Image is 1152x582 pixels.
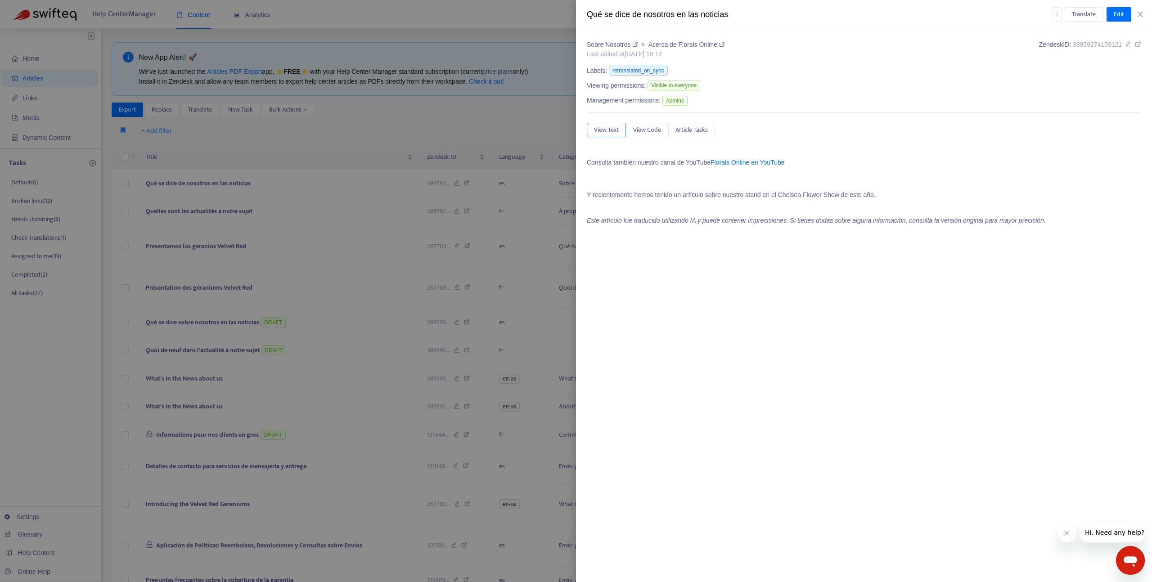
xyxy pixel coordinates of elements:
[675,125,708,135] span: Article Tasks
[1116,546,1145,575] iframe: Button to launch messaging window
[648,41,724,48] a: Acerca de Florals Online
[587,41,639,48] a: Sobre Nosotros
[1107,7,1131,22] button: Edit
[668,123,715,137] button: Article Tasks
[587,66,607,76] span: Labels:
[587,123,626,137] button: View Text
[609,66,668,76] span: retranslated_on_sync
[1054,11,1060,17] span: more
[587,190,1141,200] p: Y recientemente hemos tenido un artículo sobre nuestro stand en el Chelsea Flower Show de este año.
[587,40,724,49] div: >
[711,159,784,166] a: Florals Online en YouTube
[1137,11,1144,18] span: close
[1039,40,1141,59] div: Zendesk ID:
[587,158,1141,167] p: Consulta también nuestro canal de YouTube
[1053,7,1062,22] button: more
[648,81,700,90] span: Visible to everyone
[633,125,661,135] span: View Code
[1114,9,1124,19] span: Edit
[587,49,724,59] div: Last edited at [DATE] 18:14
[1072,9,1096,19] span: Translate
[1065,7,1103,22] button: Translate
[1058,524,1076,542] iframe: Close message
[1134,10,1147,19] button: Close
[626,123,668,137] button: View Code
[587,217,1046,224] i: Este artículo fue traducido utilizando IA y puede contener imprecisiones. Si tienes dudas sobre a...
[587,81,646,90] span: Viewing permissions:
[662,96,688,106] span: Admins
[594,125,619,135] span: View Text
[1080,523,1145,542] iframe: Message from company
[587,96,661,105] span: Management permissions:
[587,9,1053,21] div: Qué se dice de nosotros en las noticias
[1073,41,1122,48] span: 38959274159121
